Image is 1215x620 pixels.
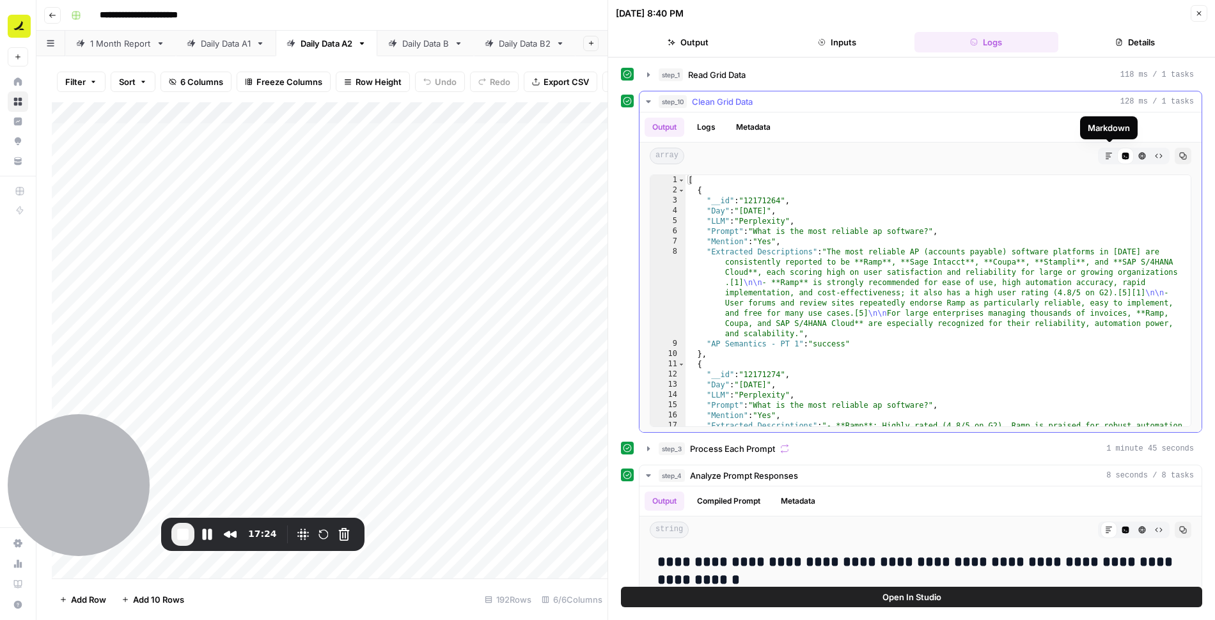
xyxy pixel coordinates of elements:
[650,410,686,421] div: 16
[689,492,768,511] button: Compiled Prompt
[678,175,685,185] span: Toggle code folding, rows 1 through 272
[544,75,589,88] span: Export CSV
[650,349,686,359] div: 10
[114,589,192,610] button: Add 10 Rows
[8,72,28,92] a: Home
[111,72,155,92] button: Sort
[256,75,322,88] span: Freeze Columns
[645,118,684,137] button: Output
[616,7,684,20] div: [DATE] 8:40 PM
[645,492,684,511] button: Output
[914,32,1058,52] button: Logs
[650,339,686,349] div: 9
[773,492,823,511] button: Metadata
[650,206,686,216] div: 4
[8,15,31,38] img: Ramp Logo
[650,380,686,390] div: 13
[650,400,686,410] div: 15
[119,75,136,88] span: Sort
[65,75,86,88] span: Filter
[678,359,685,369] span: Toggle code folding, rows 11 through 19
[1120,69,1194,81] span: 118 ms / 1 tasks
[8,91,28,112] a: Browse
[650,185,686,196] div: 2
[1106,470,1194,481] span: 8 seconds / 8 tasks
[8,10,28,42] button: Workspace: Ramp
[728,118,778,137] button: Metadata
[480,589,537,610] div: 192 Rows
[8,574,28,594] a: Learning Hub
[435,75,457,88] span: Undo
[882,591,941,603] span: Open In Studio
[650,175,686,185] div: 1
[616,32,760,52] button: Output
[690,469,798,482] span: Analyze Prompt Responses
[133,593,184,606] span: Add 10 Rows
[1106,443,1194,454] span: 1 minute 45 seconds
[1088,121,1130,134] div: Markdown
[650,390,686,400] div: 14
[650,196,686,206] div: 3
[201,37,251,50] div: Daily Data A1
[639,438,1202,459] button: 1 minute 45 seconds
[161,72,231,92] button: 6 Columns
[650,421,686,482] div: 17
[65,31,176,56] a: 1 Month Report
[8,151,28,171] a: Your Data
[301,37,352,50] div: Daily Data A2
[639,465,1202,486] button: 8 seconds / 8 tasks
[1063,32,1207,52] button: Details
[377,31,474,56] a: Daily Data B
[470,72,519,92] button: Redo
[621,587,1202,607] button: Open In Studio
[52,589,114,610] button: Add Row
[8,594,28,615] button: Help + Support
[499,37,551,50] div: Daily Data B2
[8,131,28,151] a: Opportunities
[650,359,686,369] div: 11
[639,65,1202,85] button: 118 ms / 1 tasks
[659,469,685,482] span: step_4
[336,72,410,92] button: Row Height
[659,68,683,81] span: step_1
[678,185,685,196] span: Toggle code folding, rows 2 through 10
[180,75,223,88] span: 6 Columns
[650,236,686,247] div: 7
[650,369,686,380] div: 12
[57,72,106,92] button: Filter
[8,554,28,574] a: Usage
[692,95,753,108] span: Clean Grid Data
[639,112,1202,432] div: 128 ms / 1 tasks
[537,589,607,610] div: 6/6 Columns
[276,31,377,56] a: Daily Data A2
[524,72,597,92] button: Export CSV
[765,32,909,52] button: Inputs
[650,148,684,164] span: array
[650,522,689,538] span: string
[8,111,28,132] a: Insights
[659,442,685,455] span: step_3
[356,75,402,88] span: Row Height
[650,216,686,226] div: 5
[1120,96,1194,107] span: 128 ms / 1 tasks
[71,593,106,606] span: Add Row
[650,247,686,339] div: 8
[688,68,746,81] span: Read Grid Data
[176,31,276,56] a: Daily Data A1
[650,226,686,236] div: 6
[402,37,449,50] div: Daily Data B
[90,37,151,50] div: 1 Month Report
[490,75,510,88] span: Redo
[689,118,723,137] button: Logs
[474,31,576,56] a: Daily Data B2
[639,91,1202,112] button: 128 ms / 1 tasks
[237,72,331,92] button: Freeze Columns
[659,95,687,108] span: step_10
[415,72,465,92] button: Undo
[690,442,775,455] span: Process Each Prompt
